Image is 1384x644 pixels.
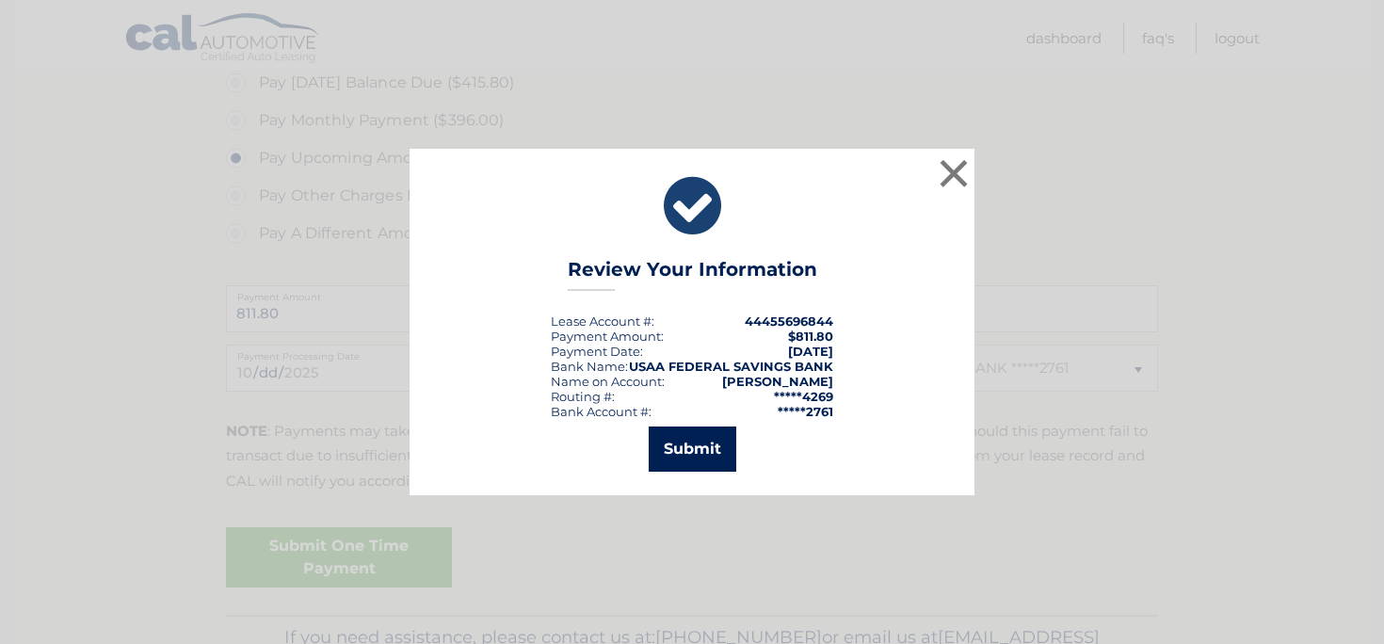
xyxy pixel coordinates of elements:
[745,314,833,329] strong: 44455696844
[551,374,665,389] div: Name on Account:
[551,314,654,329] div: Lease Account #:
[788,344,833,359] span: [DATE]
[551,404,652,419] div: Bank Account #:
[629,359,833,374] strong: USAA FEDERAL SAVINGS BANK
[722,374,833,389] strong: [PERSON_NAME]
[551,344,643,359] div: :
[551,329,664,344] div: Payment Amount:
[649,427,736,472] button: Submit
[568,258,817,291] h3: Review Your Information
[551,344,640,359] span: Payment Date
[788,329,833,344] span: $811.80
[551,359,628,374] div: Bank Name:
[935,154,973,192] button: ×
[551,389,615,404] div: Routing #:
